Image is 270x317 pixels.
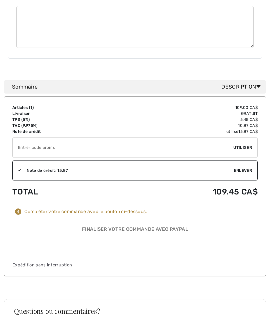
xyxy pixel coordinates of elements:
td: Livraison [12,111,107,117]
td: Total [12,180,107,203]
div: Finaliser votre commande avec PayPal [12,226,258,236]
iframe: PayPal-paypal [12,236,258,254]
td: 109.45 CA$ [107,180,258,203]
span: 15.87 CA$ [238,129,258,134]
div: ✔ [13,167,21,173]
td: Articles ( ) [12,105,107,111]
span: Utiliser [233,145,252,151]
span: 1 [30,105,32,110]
div: Expédition sans interruption [12,262,258,268]
h3: Questions ou commentaires? [14,308,256,314]
div: Sommaire [12,83,263,91]
td: Gratuit [107,111,258,117]
td: 10.87 CA$ [107,123,258,129]
td: 109.00 CA$ [107,105,258,111]
td: TVQ (9.975%) [12,123,107,129]
div: Note de crédit: 15.87 [21,167,234,173]
td: 5.45 CA$ [107,117,258,123]
span: Description [221,83,263,91]
input: Code promo [13,138,233,158]
textarea: Commentaires [16,6,254,48]
td: TPS (5%) [12,117,107,123]
td: Note de crédit [12,129,107,135]
div: Compléter votre commande avec le bouton ci-dessous. [24,209,147,215]
span: Enlever [234,167,252,173]
td: utilisé [107,129,258,135]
